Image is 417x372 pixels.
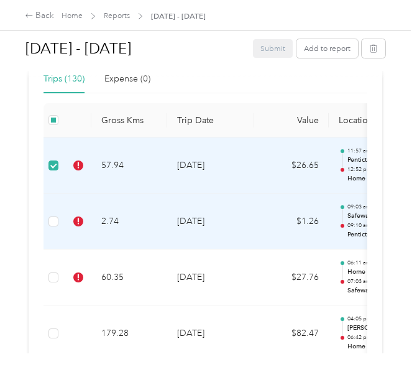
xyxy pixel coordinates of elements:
iframe: Everlance-gr Chat Button Frame [347,302,417,372]
td: $82.47 [254,305,329,361]
td: 179.28 [91,305,167,361]
td: $27.76 [254,249,329,305]
td: 57.94 [91,137,167,193]
div: Expense (0) [104,72,150,86]
td: [DATE] [167,249,254,305]
td: $1.26 [254,193,329,249]
button: Add to report [296,39,358,58]
span: [DATE] - [DATE] [151,11,206,22]
div: Back [25,9,54,22]
td: 60.35 [91,249,167,305]
td: 2.74 [91,193,167,249]
td: $26.65 [254,137,329,193]
h1: Aug 1 - 31, 2025 [25,34,245,63]
th: Trip Date [167,103,254,137]
td: [DATE] [167,305,254,361]
div: Trips (130) [44,72,85,86]
td: [DATE] [167,193,254,249]
a: Home [62,11,83,21]
a: Reports [104,11,130,21]
td: [DATE] [167,137,254,193]
th: Value [254,103,329,137]
th: Gross Kms [91,103,167,137]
